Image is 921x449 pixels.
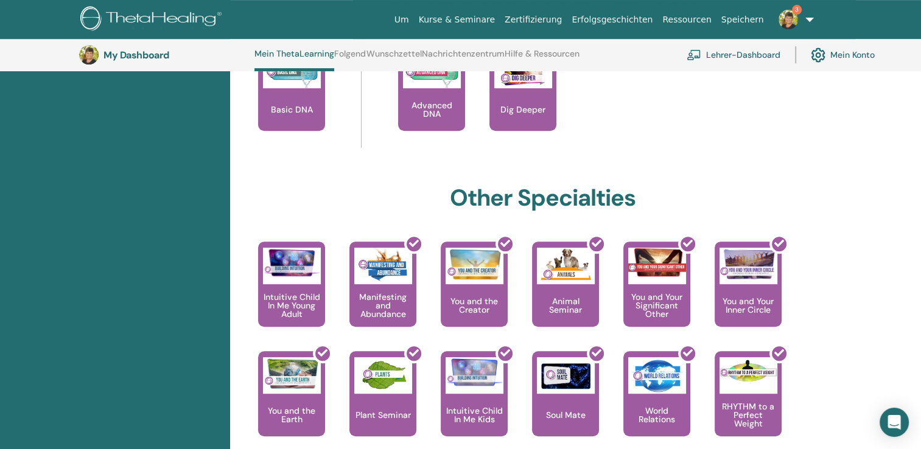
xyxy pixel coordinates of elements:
p: You and Your Inner Circle [715,297,782,314]
img: cog.svg [811,44,825,65]
p: Manifesting and Abundance [349,293,416,318]
img: Soul Mate [537,357,595,394]
div: Open Intercom Messenger [880,408,909,437]
a: Ressourcen [657,9,716,31]
a: Zertifizierung [500,9,567,31]
p: Animal Seminar [532,297,599,314]
img: Intuitive Child In Me Kids [446,357,503,387]
img: logo.png [80,6,226,33]
p: You and Your Significant Other [623,293,690,318]
a: Hilfe & Ressourcen [505,49,580,68]
a: You and the Creator You and the Creator [441,242,508,351]
p: Intuitive Child In Me Kids [441,406,508,423]
a: Intuitive Child In Me Young Adult Intuitive Child In Me Young Adult [258,242,325,351]
a: Animal Seminar Animal Seminar [532,242,599,351]
img: default.jpg [79,45,99,64]
a: Basic DNA Basic DNA [258,46,325,155]
a: Lehrer-Dashboard [687,41,780,68]
a: Advanced DNA Advanced DNA [398,46,465,155]
a: You and Your Inner Circle You and Your Inner Circle [715,242,782,351]
p: World Relations [623,406,690,423]
a: Speichern [716,9,769,31]
p: RHYTHM to a Perfect Weight [715,402,782,428]
img: default.jpg [779,10,798,29]
a: Nachrichtenzentrum [422,49,505,68]
a: You and Your Significant Other You and Your Significant Other [623,242,690,351]
a: Folgend [334,49,366,68]
a: Mein Konto [811,41,875,68]
h3: My Dashboard [103,49,225,61]
a: Um [390,9,414,31]
p: Intuitive Child In Me Young Adult [258,293,325,318]
p: Advanced DNA [398,101,465,118]
a: Dig Deeper Dig Deeper [489,46,556,155]
p: You and the Creator [441,297,508,314]
img: World Relations [628,357,686,394]
img: You and Your Inner Circle [720,248,777,280]
img: Plant Seminar [354,357,412,394]
img: Manifesting and Abundance [354,248,412,284]
a: Mein ThetaLearning [254,49,334,71]
h2: Other Specialties [450,184,636,212]
img: You and the Creator [446,248,503,281]
a: Manifesting and Abundance Manifesting and Abundance [349,242,416,351]
img: Animal Seminar [537,248,595,284]
p: You and the Earth [258,406,325,423]
img: You and the Earth [263,357,321,390]
img: You and Your Significant Other [628,248,686,277]
a: Erfolgsgeschichten [567,9,657,31]
p: Plant Seminar [351,411,416,419]
a: Wunschzettel [366,49,422,68]
img: chalkboard-teacher.svg [687,49,701,60]
p: Dig Deeper [496,105,550,114]
a: Kurse & Seminare [414,9,500,31]
span: 3 [792,5,802,15]
img: Intuitive Child In Me Young Adult [263,248,321,277]
img: RHYTHM to a Perfect Weight [720,357,777,385]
